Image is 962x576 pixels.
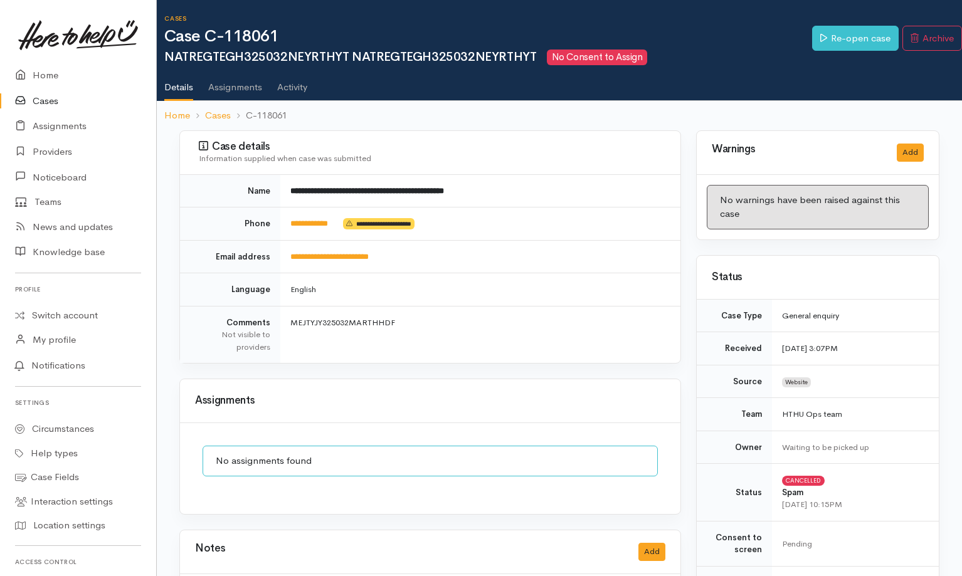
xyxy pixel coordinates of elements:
div: No warnings have been raised against this case [707,185,929,229]
div: Pending [782,538,924,550]
td: Comments [180,306,280,363]
h3: Assignments [195,395,665,407]
div: No assignments found [203,446,658,476]
div: [DATE] 10:15PM [782,498,924,511]
nav: breadcrumb [157,101,962,130]
h6: Access control [15,553,141,570]
td: Team [697,398,772,431]
td: Email address [180,240,280,273]
div: Waiting to be picked up [782,441,924,454]
td: Consent to screen [697,521,772,566]
a: Re-open case [812,26,899,51]
a: Cases [205,108,231,123]
td: Case Type [697,300,772,332]
h6: Profile [15,281,141,298]
td: Owner [697,431,772,464]
time: [DATE] 3:07PM [782,343,838,353]
div: Not visible to providers [195,328,270,353]
b: Spam [782,487,803,498]
td: General enquiry [772,300,939,332]
span: Cancelled [782,476,825,486]
h6: Settings [15,394,141,411]
td: Phone [180,207,280,241]
a: Details [164,65,193,102]
h2: NATREGTEGH325032NEYRTHYT NATREGTEGH325032NEYRTHYT [164,50,812,65]
h6: Cases [164,15,812,22]
h3: Notes [195,543,225,561]
a: Assignments [208,65,262,100]
button: Add [638,543,665,561]
td: Source [697,365,772,398]
td: Received [697,332,772,365]
a: Activity [277,65,307,100]
span: Website [782,377,811,387]
h3: Warnings [712,144,882,155]
td: Name [180,175,280,207]
a: Home [164,108,190,123]
span: No Consent to Assign [547,50,647,65]
div: Information supplied when case was submitted [199,152,665,165]
button: Archive [902,26,962,51]
h3: Case details [199,140,665,153]
td: MEJTYJY325032MARTHHDF [280,306,680,363]
span: HTHU Ops team [782,409,842,419]
td: Status [697,464,772,521]
h1: Case C-118061 [164,28,812,46]
button: Add [897,144,924,162]
td: English [280,273,680,306]
li: C-118061 [231,108,287,123]
h3: Status [712,271,924,283]
td: Language [180,273,280,306]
